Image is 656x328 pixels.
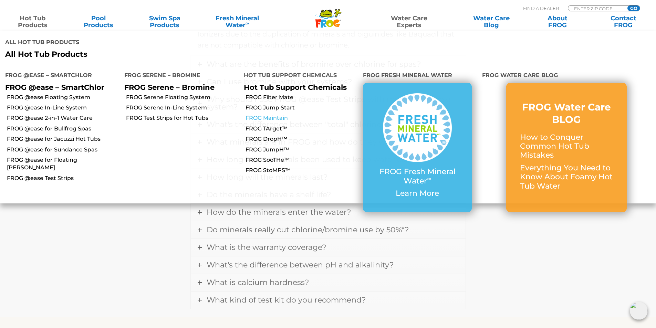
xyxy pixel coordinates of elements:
a: FROG @ease Floating System [7,94,119,101]
p: FROG Fresh Mineral Water [377,167,458,186]
a: FROG @ease for Sundance Spas [7,146,119,154]
a: FROG @ease for Bullfrog Spas [7,125,119,133]
span: Do minerals really cut chlorine/bromine use by 50%*? [207,225,409,234]
span: What is the warranty coverage? [207,243,326,252]
a: ContactFROG [598,15,649,29]
p: Learn More [377,189,458,198]
span: How do the minerals enter the water? [207,208,351,217]
p: Everything You Need to Know About Foamy Hot Tub Water [520,163,613,191]
p: FROG Serene – Bromine [124,83,233,92]
a: FROG TArget™ [246,125,358,133]
h4: All Hot Tub Products [5,36,323,50]
a: FROG Filter Mate [246,94,358,101]
sup: ∞ [246,20,249,26]
a: Hot Tub Support Chemicals [244,83,347,92]
a: FROG DropH™ [246,135,358,143]
a: Water CareExperts [367,15,451,29]
a: FROG Serene In-Line System [126,104,238,112]
a: FROG @ease for Jacuzzi Hot Tubs [7,135,119,143]
h3: FROG Water Care BLOG [520,101,613,126]
p: FROG @ease – SmartChlor [5,83,114,92]
a: FROG Test Strips for Hot Tubs [126,114,238,122]
a: FROG Water Care BLOG How to Conquer Common Hot Tub Mistakes Everything You Need to Know About Foa... [520,101,613,194]
h4: Hot Tub Support Chemicals [244,69,353,83]
a: FROG @ease for Floating [PERSON_NAME] [7,156,119,172]
h4: FROG Fresh Mineral Water [363,69,472,83]
h4: FROG Serene – Bromine [124,69,233,83]
a: FROG @ease 2-in-1 Water Care [7,114,119,122]
a: Water CareBlog [466,15,517,29]
a: Swim SpaProducts [139,15,190,29]
span: What is calcium hardness? [207,278,309,287]
a: What is calcium hardness? [191,274,466,291]
h4: FROG Water Care Blog [482,69,651,83]
a: FROG @ease Test Strips [7,174,119,182]
a: What is the warranty coverage? [191,239,466,256]
a: FROG JumpH™ [246,146,358,154]
p: Find A Dealer [523,5,559,11]
a: Do minerals really cut chlorine/bromine use by 50%*? [191,221,466,239]
a: FROG Maintain [246,114,358,122]
a: FROG Fresh Mineral Water∞ Learn More [377,93,458,201]
a: PoolProducts [73,15,124,29]
a: FROG @ease In-Line System [7,104,119,112]
p: How to Conquer Common Hot Tub Mistakes [520,133,613,160]
sup: ∞ [427,175,431,182]
a: AboutFROG [532,15,583,29]
a: How do the minerals enter the water? [191,204,466,221]
img: openIcon [630,302,648,320]
a: What kind of test kit do you recommend? [191,292,466,309]
a: FROG Serene Floating System [126,94,238,101]
a: All Hot Tub Products [5,50,323,59]
span: What kind of test kit do you recommend? [207,295,366,305]
a: What's the difference between pH and alkalinity? [191,256,466,274]
a: Hot TubProducts [7,15,58,29]
a: Fresh MineralWater∞ [205,15,269,29]
a: FROG Jump Start [246,104,358,112]
a: FROG SooTHe™ [246,156,358,164]
input: GO [627,6,640,11]
span: What's the difference between pH and alkalinity? [207,260,394,269]
input: Zip Code Form [573,6,620,11]
h4: FROG @ease – SmartChlor [5,69,114,83]
a: FROG StoMPS™ [246,167,358,174]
